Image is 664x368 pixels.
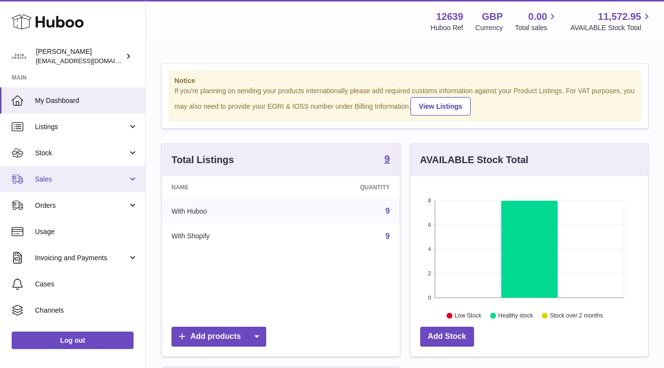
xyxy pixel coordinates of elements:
[36,47,123,66] div: [PERSON_NAME]
[174,76,635,85] strong: Notice
[35,175,128,184] span: Sales
[550,312,603,319] text: Stock over 2 months
[428,198,431,203] text: 8
[35,96,138,105] span: My Dashboard
[35,122,128,132] span: Listings
[515,23,558,33] span: Total sales
[428,246,431,252] text: 4
[528,10,547,23] span: 0.00
[290,176,400,199] th: Quantity
[35,201,128,210] span: Orders
[428,222,431,228] text: 6
[35,253,128,263] span: Invoicing and Payments
[498,312,533,319] text: Healthy stock
[386,207,390,215] a: 9
[35,306,138,315] span: Channels
[515,10,558,33] a: 0.00 Total sales
[12,49,26,64] img: admin@skinchoice.com
[570,23,652,33] span: AVAILABLE Stock Total
[174,86,635,116] div: If you're planning on sending your products internationally please add required customs informati...
[420,153,528,167] h3: AVAILABLE Stock Total
[35,280,138,289] span: Cases
[12,332,134,349] a: Log out
[384,154,390,166] a: 9
[436,10,463,23] strong: 12639
[598,10,641,23] span: 11,572.95
[428,295,431,301] text: 0
[454,312,481,319] text: Low Stock
[386,232,390,240] a: 9
[35,149,128,158] span: Stock
[384,154,390,164] strong: 9
[420,327,474,347] a: Add Stock
[476,23,503,33] div: Currency
[410,97,470,116] a: View Listings
[171,153,234,167] h3: Total Listings
[171,327,266,347] a: Add products
[162,176,290,199] th: Name
[162,224,290,249] td: With Shopify
[162,199,290,224] td: With Huboo
[36,57,143,65] span: [EMAIL_ADDRESS][DOMAIN_NAME]
[570,10,652,33] a: 11,572.95 AVAILABLE Stock Total
[482,10,503,23] strong: GBP
[35,227,138,236] span: Usage
[431,23,463,33] div: Huboo Ref
[428,270,431,276] text: 2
